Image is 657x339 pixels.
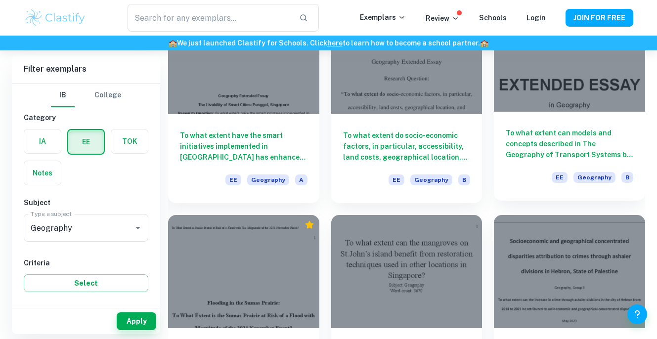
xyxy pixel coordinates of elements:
[426,13,459,24] p: Review
[360,12,406,23] p: Exemplars
[169,39,177,47] span: 🏫
[24,197,148,208] h6: Subject
[180,130,307,163] h6: To what extent have the smart initiatives implemented in [GEOGRAPHIC_DATA] has enhanced the livea...
[494,1,645,203] a: To what extent can models and concepts described in The Geography of Transport Systems by [PERSON...
[24,112,148,123] h6: Category
[111,129,148,153] button: TOK
[24,8,87,28] img: Clastify logo
[247,174,289,185] span: Geography
[566,9,633,27] button: JOIN FOR FREE
[24,161,61,185] button: Notes
[51,84,121,107] div: Filter type choice
[479,14,507,22] a: Schools
[31,210,72,218] label: Type a subject
[526,14,546,22] a: Login
[573,172,615,183] span: Geography
[458,174,470,185] span: B
[24,257,148,268] h6: Criteria
[117,312,156,330] button: Apply
[331,1,482,203] a: To what extent do socio-economic factors, in particular, accessibility, land costs, geographical ...
[305,220,314,230] div: Premium
[621,172,633,183] span: B
[552,172,568,183] span: EE
[131,221,145,235] button: Open
[128,4,291,32] input: Search for any exemplars...
[506,127,633,160] h6: To what extent can models and concepts described in The Geography of Transport Systems by [PERSON...
[225,174,241,185] span: EE
[480,39,488,47] span: 🏫
[12,55,160,83] h6: Filter exemplars
[24,274,148,292] button: Select
[168,1,319,203] a: To what extent have the smart initiatives implemented in [GEOGRAPHIC_DATA] has enhanced the livea...
[51,84,75,107] button: IB
[389,174,404,185] span: EE
[343,130,471,163] h6: To what extent do socio-economic factors, in particular, accessibility, land costs, geographical ...
[2,38,655,48] h6: We just launched Clastify for Schools. Click to learn how to become a school partner.
[327,39,343,47] a: here
[410,174,452,185] span: Geography
[627,304,647,324] button: Help and Feedback
[24,129,61,153] button: IA
[94,84,121,107] button: College
[295,174,307,185] span: A
[68,130,104,154] button: EE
